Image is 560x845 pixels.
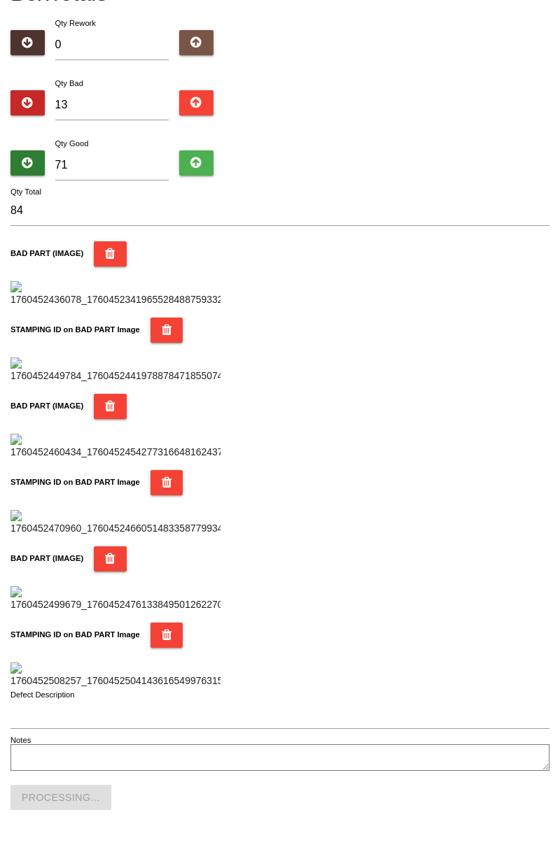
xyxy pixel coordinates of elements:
b: BAD PART (IMAGE) [10,554,83,562]
label: Notes [10,734,31,746]
label: Qty Bad [55,79,83,87]
b: BAD PART (IMAGE) [10,249,83,257]
button: BAD PART (IMAGE) [94,546,127,571]
img: 1760452436078_17604523419655284887593322855959.jpg [10,281,220,307]
label: Defect Description [10,689,75,701]
img: 1760452460434_17604524542773166481624375622309.jpg [10,434,220,460]
b: STAMPING ID on BAD PART Image [10,478,140,486]
label: Qty Good [55,139,89,148]
label: Qty Total [10,186,41,198]
button: STAMPING ID on BAD PART Image [150,318,183,343]
b: STAMPING ID on BAD PART Image [10,325,140,334]
b: BAD PART (IMAGE) [10,402,83,410]
img: 1760452470960_17604524660514833587799341636872.jpg [10,510,220,536]
img: 1760452508257_17604525041436165499763153153887.jpg [10,662,220,688]
button: BAD PART (IMAGE) [94,241,127,267]
button: STAMPING ID on BAD PART Image [150,470,183,495]
label: Qty Rework [55,19,96,27]
img: 1760452449784_17604524419788784718550740706812.jpg [10,357,220,383]
button: BAD PART (IMAGE) [94,394,127,419]
b: STAMPING ID on BAD PART Image [10,630,140,639]
img: 1760452499679_17604524761338495012622704083371.jpg [10,586,220,612]
button: STAMPING ID on BAD PART Image [150,623,183,648]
